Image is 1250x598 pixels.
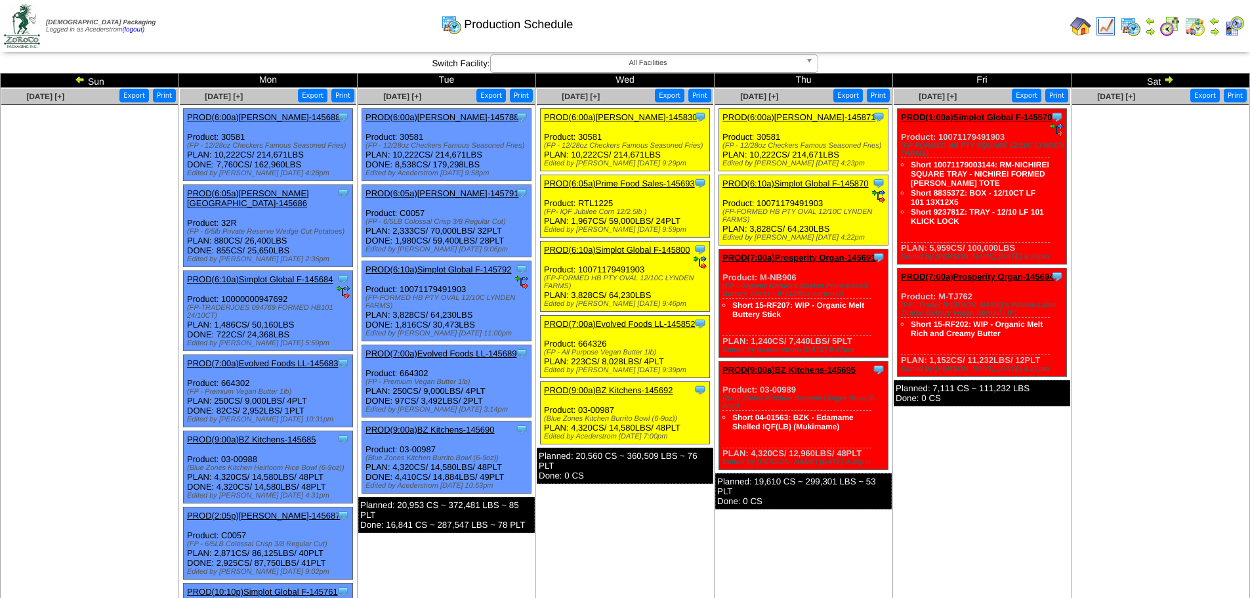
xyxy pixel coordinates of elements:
div: (FP - 12/28oz Checkers Famous Seasoned Fries) [722,142,888,150]
div: Planned: 7,111 CS ~ 111,232 LBS Done: 0 CS [894,380,1070,406]
a: Short 883537Z: BOX - 12/10CT LF 101 13X12X5 [911,188,1035,207]
td: Sat [1072,74,1250,88]
button: Export [655,89,684,102]
div: Product: 10071179491903 PLAN: 3,828CS / 64,230LBS [541,242,710,312]
img: arrowleft.gif [75,74,85,85]
a: [DATE] [+] [1097,92,1135,101]
a: PROD(7:00a)Evolved Foods LL-145689 [365,349,517,358]
span: [DATE] [+] [562,92,600,101]
div: Edited by [PERSON_NAME] [DATE] 4:31pm [187,492,352,500]
button: Export [298,89,327,102]
a: (logout) [122,26,144,33]
div: Product: 664302 PLAN: 250CS / 9,000LBS / 4PLT DONE: 97CS / 3,492LBS / 2PLT [362,345,531,417]
img: Tooltip [337,585,350,598]
img: ediSmall.gif [337,286,350,299]
div: Product: 30581 PLAN: 10,222CS / 214,671LBS [719,109,888,171]
a: PROD(10:10p)Simplot Global F-145761 [187,587,338,597]
a: PROD(9:00a)BZ Kitchens-145685 [187,435,316,444]
div: (Blue Zones Kitchen Heirloom Rice Bowl (6-9oz)) [187,464,352,472]
button: Print [1224,89,1247,102]
div: Product: 32R PLAN: 880CS / 26,400LBS DONE: 855CS / 25,650LBS [184,185,353,267]
div: Planned: 20,560 CS ~ 360,509 LBS ~ 76 PLT Done: 0 CS [537,448,713,484]
button: Print [1045,89,1068,102]
a: PROD(1:00a)Simplot Global F-145570 [901,112,1052,122]
div: Planned: 19,610 CS ~ 299,301 LBS ~ 53 PLT Done: 0 CS [715,473,892,509]
a: PROD(6:05a)[PERSON_NAME][GEOGRAPHIC_DATA]-145686 [187,188,309,208]
a: PROD(6:00a)[PERSON_NAME]-145830 [544,112,697,122]
img: Tooltip [337,356,350,370]
div: Edited by [PERSON_NAME] [DATE] 4:23pm [722,160,888,167]
span: Production Schedule [464,18,573,32]
div: Edited by Acederstrom [DATE] 7:00pm [544,433,709,440]
div: Product: M-TJ762 PLAN: 1,152CS / 11,232LBS / 12PLT [898,268,1067,377]
div: (FP - Premium Vegan Butter 1lb) [365,378,531,386]
div: Edited by Acederstrom [DATE] 9:58pm [365,169,531,177]
img: Tooltip [694,317,707,330]
div: (Blue Zones Kitchen Sesame Ginger Bowl (6-8oz)) [722,395,888,410]
img: arrowleft.gif [1145,16,1156,26]
div: Edited by [PERSON_NAME] [DATE] 9:46pm [544,300,709,308]
div: Product: 30581 PLAN: 10,222CS / 214,671LBS DONE: 7,760CS / 162,960LBS [184,109,353,181]
div: Edited by [PERSON_NAME] [DATE] 4:35pm [722,458,888,466]
div: (FP - 12/28oz Checkers Famous Seasoned Fries) [187,142,352,150]
a: PROD(6:05a)Prime Food Sales-145693 [544,179,695,188]
div: Product: 10071179491903 PLAN: 5,959CS / 100,000LBS [898,109,1067,265]
div: (FP - All Purpose Vegan Butter 1lb) [544,349,709,356]
a: PROD(6:10a)Simplot Global F-145684 [187,274,333,284]
img: Tooltip [694,383,707,396]
div: (FP - Trader [PERSON_NAME]'s Private Label Oranic Buttery Vegan Spread - IP) [901,301,1066,317]
img: calendarinout.gif [1184,16,1205,37]
a: [DATE] [+] [26,92,64,101]
div: Product: 30581 PLAN: 10,222CS / 214,671LBS DONE: 8,538CS / 179,298LBS [362,109,531,181]
a: PROD(9:00a)BZ Kitchens-145690 [365,425,495,435]
div: Edited by [PERSON_NAME] [DATE] 9:59pm [544,226,709,234]
td: Sun [1,74,179,88]
a: [DATE] [+] [205,92,243,101]
img: arrowright.gif [1163,74,1174,85]
div: Product: 10071179491903 PLAN: 3,828CS / 64,230LBS [719,175,888,246]
div: Product: M-NB906 PLAN: 1,240CS / 7,440LBS / 5PLT [719,249,888,358]
img: arrowleft.gif [1209,16,1220,26]
div: Edited by [PERSON_NAME] [DATE] 9:39pm [544,366,709,374]
div: (FP- IQF Jubilee Corn 12/2.5lb ) [544,208,709,216]
div: Edited by [PERSON_NAME] [DATE] 9:02pm [187,568,352,576]
td: Wed [536,74,715,88]
img: line_graph.gif [1095,16,1116,37]
td: Fri [893,74,1072,88]
div: Edited by [PERSON_NAME] [DATE] 10:31pm [187,416,352,423]
img: home.gif [1070,16,1091,37]
img: arrowright.gif [1209,26,1220,37]
span: All Facilities [496,55,801,71]
div: Product: 03-00988 PLAN: 4,320CS / 14,580LBS / 48PLT DONE: 4,320CS / 14,580LBS / 48PLT [184,431,353,503]
div: Product: RTL1225 PLAN: 1,967CS / 59,000LBS / 24PLT [541,175,710,238]
a: PROD(6:00a)[PERSON_NAME]-145688 [187,112,340,122]
div: (FP-FORMED HB PTY OVAL 12/10C LYNDEN FARMS) [365,294,531,310]
a: PROD(7:00a)Prosperity Organ-145694 [901,272,1054,282]
div: Edited by [PERSON_NAME] [DATE] 9:06pm [365,246,531,253]
img: calendarblend.gif [1159,16,1180,37]
img: ediSmall.gif [872,190,885,203]
div: Product: 664326 PLAN: 223CS / 8,028LBS / 4PLT [541,316,710,378]
div: (FP - 6/5LB Colossal Crisp 3/8 Regular Cut) [365,218,531,226]
button: Export [1190,89,1220,102]
div: Edited by [PERSON_NAME] [DATE] 4:23pm [901,365,1066,373]
div: (FP - 6/5LB Colossal Crisp 3/8 Regular Cut) [187,540,352,548]
a: Short 10071179003144: RM-NICHIREI SQUARE TRAY - NICHIREI FORMED [PERSON_NAME] TOTE [911,160,1049,188]
img: Tooltip [337,110,350,123]
a: [DATE] [+] [383,92,421,101]
div: Product: C0057 PLAN: 2,871CS / 86,125LBS / 40PLT DONE: 2,925CS / 87,750LBS / 41PLT [184,507,353,580]
img: ediSmall.gif [515,276,528,289]
div: Edited by [PERSON_NAME] [DATE] 11:00pm [365,330,531,337]
a: [DATE] [+] [919,92,957,101]
div: Product: C0057 PLAN: 2,333CS / 70,000LBS / 32PLT DONE: 1,980CS / 59,400LBS / 28PLT [362,185,531,257]
div: Edited by [PERSON_NAME] [DATE] 4:22pm [722,234,888,242]
div: (Blue Zones Kitchen Burrito Bowl (6-9oz)) [365,454,531,462]
td: Tue [358,74,536,88]
a: PROD(6:10a)Simplot Global F-145870 [722,179,869,188]
span: [DEMOGRAPHIC_DATA] Packaging [46,19,156,26]
div: Edited by Acederstrom [DATE] 8:47pm [722,346,888,354]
